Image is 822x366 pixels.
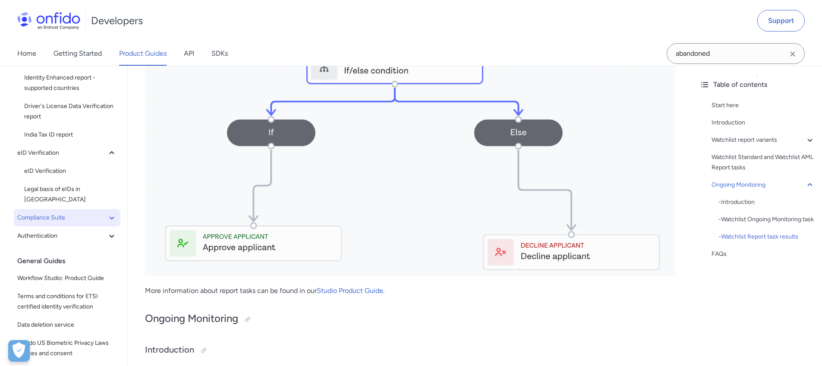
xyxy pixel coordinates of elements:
p: More information about report tasks can be found in our . [145,286,675,296]
a: Data deletion service [14,316,120,334]
a: Legal basis of eIDs in [GEOGRAPHIC_DATA] [21,181,120,208]
a: SDKs [211,41,228,66]
a: -Watchlist Report task results [718,232,815,242]
button: Open Preferences [8,340,30,362]
span: Compliance Suite [17,213,107,223]
a: Onfido US Biometric Privacy Laws notices and consent [14,334,120,362]
span: Legal basis of eIDs in [GEOGRAPHIC_DATA] [24,184,117,205]
span: Onfido US Biometric Privacy Laws notices and consent [17,338,117,359]
h1: Developers [91,14,143,28]
a: -Introduction [718,197,815,207]
span: Identity Enhanced report - supported countries [24,73,117,93]
span: Driver's License Data Verification report [24,101,117,122]
a: Home [17,41,36,66]
h3: Introduction [145,344,675,357]
a: Watchlist Standard and Watchlist AML Report tasks [712,152,815,173]
div: Cookie Preferences [8,340,30,362]
div: - Watchlist Report task results [718,232,815,242]
div: General Guides [17,252,124,270]
a: FAQs [712,249,815,259]
a: Terms and conditions for ETSI certified identity verification [14,288,120,315]
span: India Tax ID report [24,130,117,140]
a: Watchlist report variants [712,135,815,145]
svg: Clear search field button [787,49,798,59]
a: eID Verification [21,162,120,180]
img: Onfido Logo [17,12,80,29]
a: Driver's License Data Verification report [21,98,120,125]
div: - Introduction [718,197,815,207]
input: Onfido search input field [667,43,805,64]
button: Authentication [14,227,120,245]
a: Introduction [712,118,815,128]
div: Table of contents [699,80,815,90]
span: Workflow Studio: Product Guide [17,273,117,283]
a: Start here [712,100,815,111]
a: -Watchlist Ongoing Monitoring task [718,214,815,225]
a: Support [757,10,805,32]
span: Authentication [17,231,107,241]
a: Workflow Studio: Product Guide [14,270,120,287]
span: eID Verification [17,148,107,158]
a: India Tax ID report [21,126,120,143]
a: Product Guides [119,41,167,66]
a: Ongoing Monitoring [712,180,815,190]
h2: Ongoing Monitoring [145,312,675,326]
span: Terms and conditions for ETSI certified identity verification [17,291,117,312]
span: eID Verification [24,166,117,176]
a: Identity Enhanced report - supported countries [21,69,120,97]
a: Getting Started [54,41,102,66]
a: Studio Product Guide [317,286,383,295]
button: eID Verification [14,144,120,162]
div: - Watchlist Ongoing Monitoring task [718,214,815,225]
span: Data deletion service [17,320,117,330]
button: Compliance Suite [14,209,120,226]
a: API [184,41,194,66]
